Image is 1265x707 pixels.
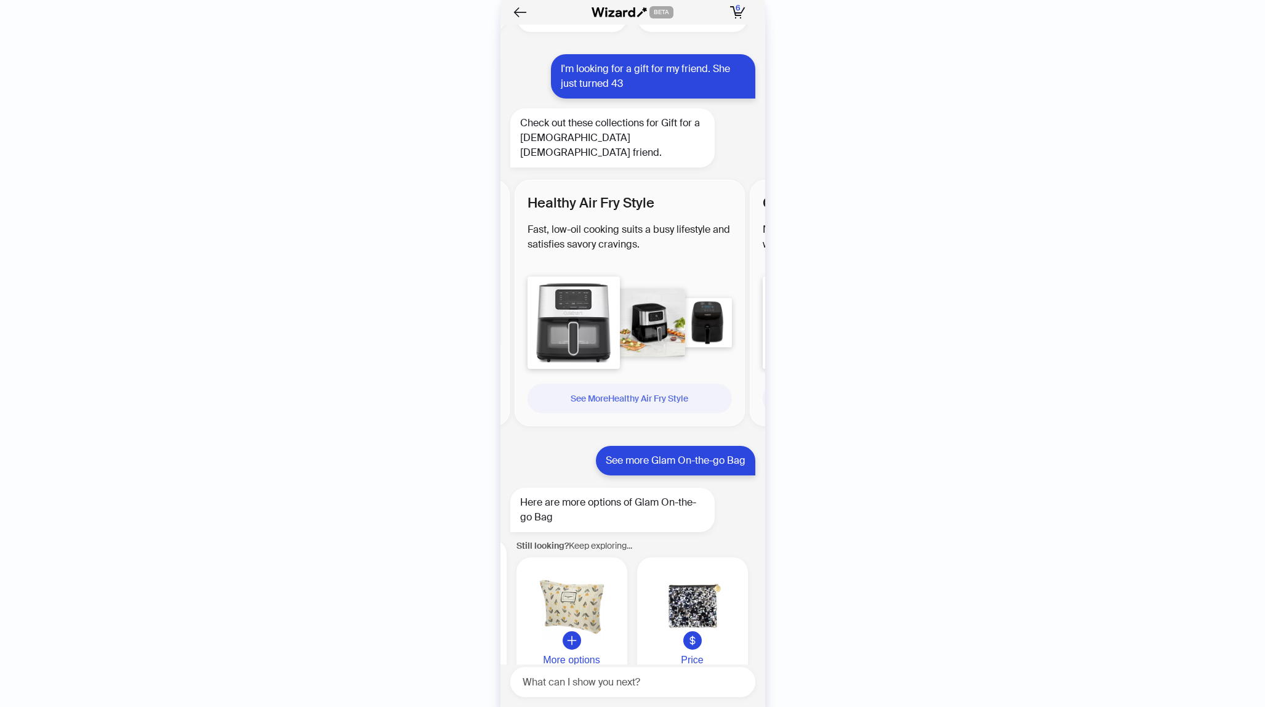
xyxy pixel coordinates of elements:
[528,193,732,213] h1: Healthy Air Fry Style
[537,384,722,413] div: See More Healthy Air Fry Style
[683,298,732,347] img: NuWave Brio 4.5 Quart Digital Air Fryer
[510,2,530,22] button: Back
[596,446,755,475] div: See more Glam On-the-go Bag
[510,488,715,532] div: Here are more options of Glam On-the-go Bag
[637,557,748,704] button: PricePrice
[736,3,741,13] span: 6
[516,557,627,704] button: More optionsMore options
[566,635,577,646] span: plus
[763,193,967,213] h1: Glam On-the-go Bag
[763,277,855,369] img: Unique Bargains Women's Birthday Makeup Bag Beige 1 Pc
[642,655,743,666] div: Price
[521,655,622,666] div: More options
[516,540,569,551] strong: Still looking?
[528,222,732,264] h2: Fast, low-oil cooking suits a busy lifestyle and satisfies savory cravings.
[617,289,685,357] img: Cuisinart Basket Air Fryer
[763,222,967,264] h2: Neatly stashes beauty must-haves for stylish women in their forties.
[528,277,620,369] img: Air-200 Basket AirFryer
[516,539,748,552] div: Keep exploring...
[649,6,673,18] span: BETA
[510,108,715,168] div: Check out these collections for Gift for a [DEMOGRAPHIC_DATA] [DEMOGRAPHIC_DATA] friend.
[528,384,732,413] div: See MoreHealthy Air Fry Style
[551,54,755,99] div: I'm looking for a gift for my friend. She just turned 43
